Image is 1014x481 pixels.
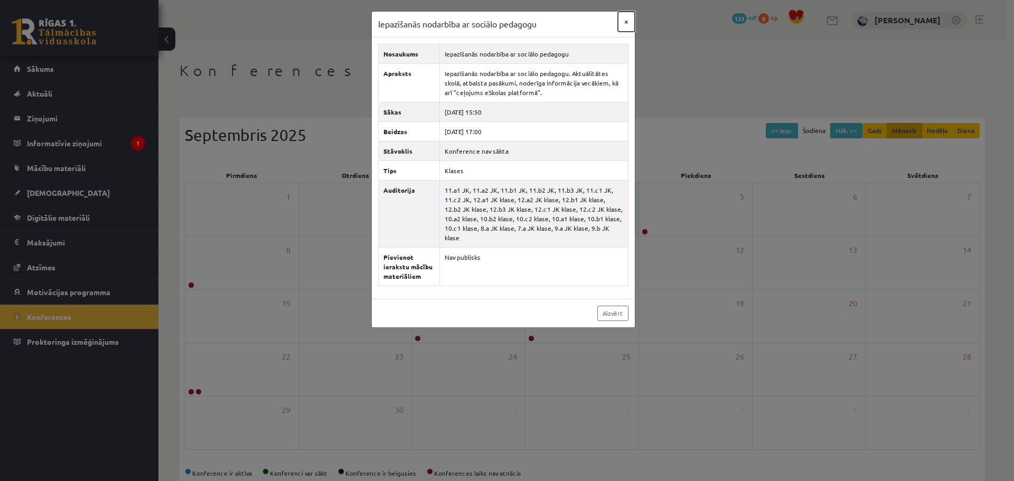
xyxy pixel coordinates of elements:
th: Pievienot ierakstu mācību materiāliem [378,247,439,286]
th: Apraksts [378,63,439,102]
td: Iepazīšanās nodarbība ar sociālo pedagogu [439,44,628,63]
td: Klases [439,161,628,180]
td: Nav publisks [439,247,628,286]
th: Auditorija [378,180,439,247]
td: [DATE] 17:00 [439,121,628,141]
th: Stāvoklis [378,141,439,161]
th: Nosaukums [378,44,439,63]
td: Iepazīšanās nodarbība ar sociālo pedagogu. Aktuālitātes skolā, atbalsta pasākumi, noderīga inform... [439,63,628,102]
th: Sākas [378,102,439,121]
td: Konference nav sākta [439,141,628,161]
th: Beidzas [378,121,439,141]
td: [DATE] 15:50 [439,102,628,121]
h3: Iepazīšanās nodarbība ar sociālo pedagogu [378,18,537,31]
td: 11.a1 JK, 11.a2 JK, 11.b1 JK, 11.b2 JK, 11.b3 JK, 11.c1 JK, 11.c2 JK, 12.a1 JK klase, 12.a2 JK kl... [439,180,628,247]
button: × [618,12,635,32]
a: Aizvērt [597,306,628,321]
th: Tips [378,161,439,180]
